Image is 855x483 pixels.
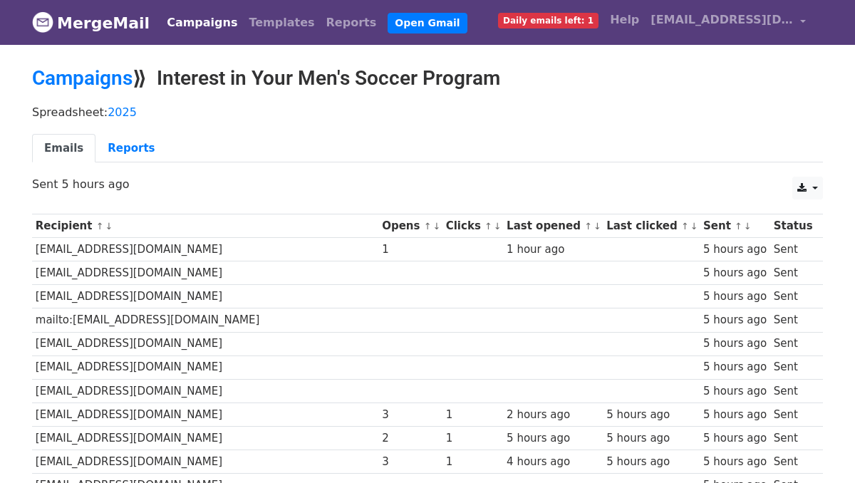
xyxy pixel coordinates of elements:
[770,332,816,355] td: Sent
[606,407,696,423] div: 5 hours ago
[32,285,378,308] td: [EMAIL_ADDRESS][DOMAIN_NAME]
[603,214,700,238] th: Last clicked
[503,214,603,238] th: Last opened
[32,214,378,238] th: Recipient
[690,221,698,232] a: ↓
[770,426,816,450] td: Sent
[32,8,150,38] a: MergeMail
[108,105,137,119] a: 2025
[382,454,439,470] div: 3
[32,426,378,450] td: [EMAIL_ADDRESS][DOMAIN_NAME]
[770,402,816,426] td: Sent
[770,285,816,308] td: Sent
[446,430,500,447] div: 1
[446,454,500,470] div: 1
[378,214,442,238] th: Opens
[32,261,378,285] td: [EMAIL_ADDRESS][DOMAIN_NAME]
[703,241,767,258] div: 5 hours ago
[594,221,601,232] a: ↓
[32,134,95,163] a: Emails
[32,177,823,192] p: Sent 5 hours ago
[770,214,816,238] th: Status
[388,13,467,33] a: Open Gmail
[32,402,378,426] td: [EMAIL_ADDRESS][DOMAIN_NAME]
[770,355,816,379] td: Sent
[770,261,816,285] td: Sent
[606,430,696,447] div: 5 hours ago
[32,11,53,33] img: MergeMail logo
[32,379,378,402] td: [EMAIL_ADDRESS][DOMAIN_NAME]
[744,221,752,232] a: ↓
[32,66,823,90] h2: ⟫ Interest in Your Men's Soccer Program
[507,407,599,423] div: 2 hours ago
[584,221,592,232] a: ↑
[681,221,689,232] a: ↑
[645,6,812,39] a: [EMAIL_ADDRESS][DOMAIN_NAME]
[95,134,167,163] a: Reports
[604,6,645,34] a: Help
[703,359,767,375] div: 5 hours ago
[606,454,696,470] div: 5 hours ago
[507,430,599,447] div: 5 hours ago
[96,221,104,232] a: ↑
[32,332,378,355] td: [EMAIL_ADDRESS][DOMAIN_NAME]
[735,221,742,232] a: ↑
[492,6,604,34] a: Daily emails left: 1
[321,9,383,37] a: Reports
[507,241,599,258] div: 1 hour ago
[703,312,767,328] div: 5 hours ago
[243,9,320,37] a: Templates
[105,221,113,232] a: ↓
[382,407,439,423] div: 3
[507,454,599,470] div: 4 hours ago
[494,221,502,232] a: ↓
[442,214,503,238] th: Clicks
[432,221,440,232] a: ↓
[770,308,816,332] td: Sent
[703,265,767,281] div: 5 hours ago
[382,430,439,447] div: 2
[32,308,378,332] td: mailto:[EMAIL_ADDRESS][DOMAIN_NAME]
[32,66,133,90] a: Campaigns
[703,430,767,447] div: 5 hours ago
[703,407,767,423] div: 5 hours ago
[32,238,378,261] td: [EMAIL_ADDRESS][DOMAIN_NAME]
[382,241,439,258] div: 1
[703,454,767,470] div: 5 hours ago
[424,221,432,232] a: ↑
[700,214,770,238] th: Sent
[32,355,378,379] td: [EMAIL_ADDRESS][DOMAIN_NAME]
[703,289,767,305] div: 5 hours ago
[703,383,767,400] div: 5 hours ago
[32,450,378,474] td: [EMAIL_ADDRESS][DOMAIN_NAME]
[770,238,816,261] td: Sent
[161,9,243,37] a: Campaigns
[770,450,816,474] td: Sent
[484,221,492,232] a: ↑
[770,379,816,402] td: Sent
[32,105,823,120] p: Spreadsheet:
[703,336,767,352] div: 5 hours ago
[651,11,793,28] span: [EMAIL_ADDRESS][DOMAIN_NAME]
[498,13,598,28] span: Daily emails left: 1
[446,407,500,423] div: 1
